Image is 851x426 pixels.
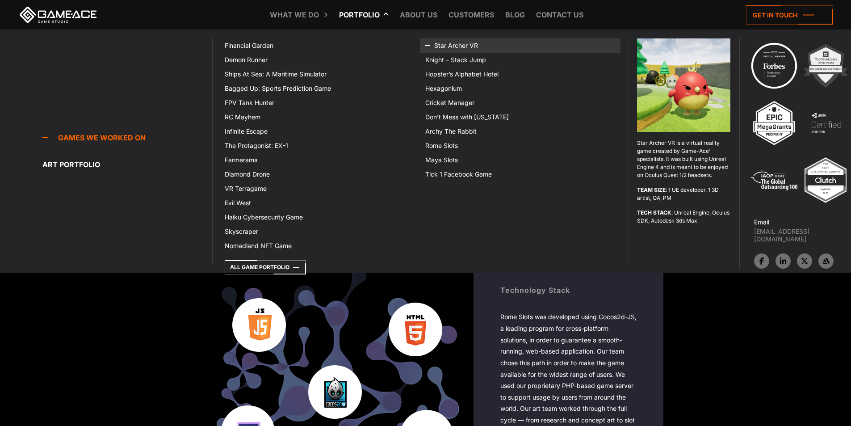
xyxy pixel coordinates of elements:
a: Rome Slots [420,139,620,153]
a: FPV Tank Hunter [219,96,420,110]
strong: TECH STACK [637,209,671,216]
a: Hopster’s Alphabet Hotel [420,67,620,81]
img: Technology council badge program ace 2025 game ace [750,41,799,90]
a: [EMAIL_ADDRESS][DOMAIN_NAME] [754,228,851,243]
div: Technology Stack [500,285,637,295]
a: Haiku Cybersecurity Game [219,210,420,224]
a: Tick 1 Facebook Game [420,167,620,181]
a: Ships At Sea: A Maritime Simulator [219,67,420,81]
p: : 1 UE developer, 1 3D artist, QA, PM [637,186,730,202]
strong: TEAM SIZE [637,186,666,193]
img: 3 [750,98,799,148]
a: Maya Slots [420,153,620,167]
img: Top ar vr development company gaming 2025 game ace [801,156,850,205]
a: Skyscraper [219,224,420,239]
a: Infinite Escape [219,124,420,139]
a: The Protagonist: EX-1 [219,139,420,153]
a: Demon Runner [219,53,420,67]
a: All Game Portfolio [225,260,306,274]
a: RC Mayhem [219,110,420,124]
a: Nomadland NFT Game [219,239,420,253]
p: : Unreal Engine, Oculus SDK, Autodesk 3ds Max [637,209,730,225]
a: Star Archer VR [420,38,620,53]
a: Financial Garden [219,38,420,53]
a: Archy The Rabbit [420,124,620,139]
img: 5 [750,156,799,205]
a: Get in touch [746,5,833,25]
a: Knight – Stack Jump [420,53,620,67]
a: VR Terragame [219,181,420,196]
a: Evil West [219,196,420,210]
a: Diamond Drone [219,167,420,181]
img: 2 [801,41,850,90]
a: Farmerama [219,153,420,167]
p: Star Archer VR is a virtual reality game created by Game-Ace’ specialists. It was built using Unr... [637,139,730,179]
a: Don’t Mess with [US_STATE] [420,110,620,124]
a: Art portfolio [42,156,212,173]
a: Games we worked on [42,129,212,147]
img: 4 [801,98,851,148]
a: Cricket Manager [420,96,620,110]
a: Hexagonium [420,81,620,96]
a: Bagged Up: Sports Prediction Game [219,81,420,96]
img: Star archer vr game top menu [637,38,730,132]
strong: Email [754,218,769,226]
